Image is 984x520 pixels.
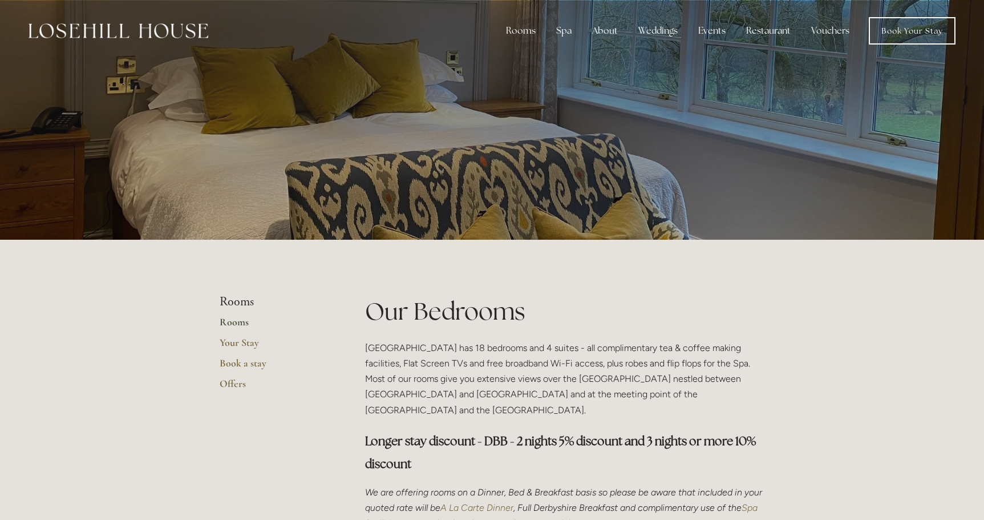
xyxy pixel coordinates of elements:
[689,19,735,42] div: Events
[583,19,627,42] div: About
[802,19,859,42] a: Vouchers
[869,17,955,45] a: Book Your Stay
[513,502,742,513] em: , Full Derbyshire Breakfast and complimentary use of the
[220,295,329,309] li: Rooms
[365,295,765,328] h1: Our Bedrooms
[29,23,208,38] img: Losehill House
[220,377,329,398] a: Offers
[220,316,329,336] a: Rooms
[365,487,764,513] em: We are offering rooms on a Dinner, Bed & Breakfast basis so please be aware that included in your...
[220,357,329,377] a: Book a stay
[497,19,545,42] div: Rooms
[737,19,800,42] div: Restaurant
[365,433,758,471] strong: Longer stay discount - DBB - 2 nights 5% discount and 3 nights or more 10% discount
[220,336,329,357] a: Your Stay
[365,340,765,418] p: [GEOGRAPHIC_DATA] has 18 bedrooms and 4 suites - all complimentary tea & coffee making facilities...
[440,502,513,513] a: A La Carte Dinner
[629,19,687,42] div: Weddings
[547,19,581,42] div: Spa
